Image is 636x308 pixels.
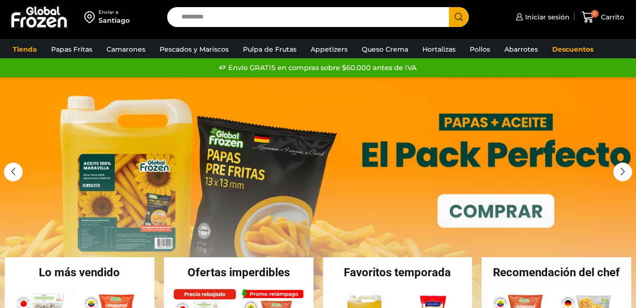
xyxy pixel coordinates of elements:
[613,163,632,181] div: Next slide
[599,12,624,22] span: Carrito
[323,267,473,278] h2: Favoritos temporada
[482,267,631,278] h2: Recomendación del chef
[523,12,570,22] span: Iniciar sesión
[500,40,543,58] a: Abarrotes
[591,10,599,18] span: 0
[164,267,314,278] h2: Ofertas imperdibles
[306,40,352,58] a: Appetizers
[449,7,469,27] button: Search button
[238,40,301,58] a: Pulpa de Frutas
[547,40,598,58] a: Descuentos
[465,40,495,58] a: Pollos
[99,9,130,16] div: Enviar a
[46,40,97,58] a: Papas Fritas
[418,40,460,58] a: Hortalizas
[99,16,130,25] div: Santiago
[513,8,570,27] a: Iniciar sesión
[84,9,99,25] img: address-field-icon.svg
[579,6,627,28] a: 0 Carrito
[8,40,42,58] a: Tienda
[155,40,233,58] a: Pescados y Mariscos
[4,163,23,181] div: Previous slide
[102,40,150,58] a: Camarones
[5,267,154,278] h2: Lo más vendido
[357,40,413,58] a: Queso Crema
